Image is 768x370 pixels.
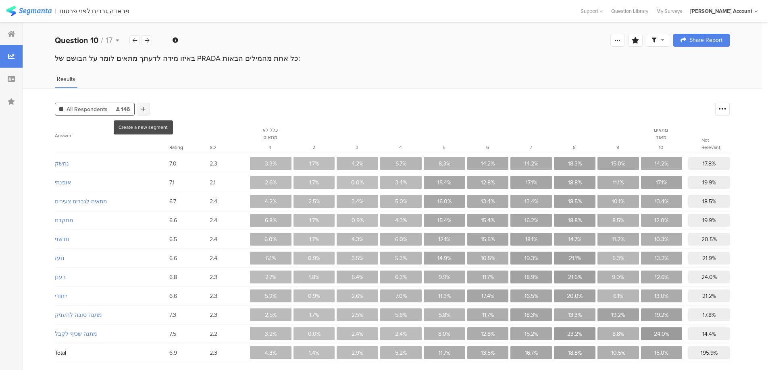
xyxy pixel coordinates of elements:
[568,311,582,319] span: 13.3%
[169,197,210,206] span: 6.7
[55,273,159,281] span: רענן
[309,216,319,225] span: 1.7%
[437,178,451,187] span: 15.4%
[266,254,276,263] span: 6.1%
[568,178,582,187] span: 18.8%
[265,330,277,338] span: 3.2%
[55,292,159,300] span: ייחודי
[265,349,277,357] span: 4.3%
[210,216,250,225] span: 2.4
[395,216,407,225] span: 4.3%
[169,311,210,319] span: 7.3
[655,254,668,263] span: 13.2%
[654,349,668,357] span: 15.0%
[439,273,450,281] span: 9.9%
[309,349,319,357] span: 1.4%
[568,349,582,357] span: 18.8%
[524,330,538,338] span: 15.2%
[481,292,494,300] span: 17.4%
[525,235,537,244] span: 18.1%
[481,330,495,338] span: 12.8%
[525,349,538,357] span: 16.7%
[395,178,407,187] span: 3.4%
[55,330,159,338] span: מתנה שכיף לקבל
[701,136,720,151] span: Not Relevant
[210,254,250,263] span: 2.4
[567,292,583,300] span: 20.0%
[169,144,183,151] span: Rating
[568,235,581,244] span: 14.7%
[524,254,538,263] span: 19.3%
[482,273,494,281] span: 11.7%
[481,216,495,225] span: 15.4%
[395,330,407,338] span: 2.4%
[438,235,450,244] span: 12.1%
[520,144,541,151] div: 7
[395,159,406,168] span: 6.7%
[304,144,324,151] div: 2
[309,178,319,187] span: 1.7%
[564,144,585,151] div: 8
[481,349,495,357] span: 13.5%
[264,235,277,244] span: 6.0%
[395,235,407,244] span: 6.0%
[438,292,451,300] span: 11.3%
[612,197,624,206] span: 10.1%
[690,7,752,15] div: [PERSON_NAME] Account
[395,273,407,281] span: 6.3%
[581,5,603,17] div: Support
[655,311,668,319] span: 19.2%
[351,178,364,187] span: 0.0%
[352,311,363,319] span: 2.5%
[352,235,363,244] span: 4.3%
[395,254,407,263] span: 5.3%
[55,53,730,64] div: באיזו מידה לדעתך מתאים לומר על הבושם של PRADA כל אחת מהמילים הבאות:
[481,178,495,187] span: 12.8%
[390,144,411,151] div: 4
[265,292,277,300] span: 5.2%
[702,330,716,338] span: 14.4%
[437,216,451,225] span: 15.4%
[611,159,625,168] span: 15.0%
[654,292,668,300] span: 13.0%
[702,254,716,263] span: 21.9%
[702,197,716,206] span: 18.5%
[169,216,210,225] span: 6.6
[57,75,75,83] span: Results
[651,126,671,141] div: מתאים מאוד
[55,216,159,225] span: מתקדם
[55,34,98,46] b: Question 10
[612,273,624,281] span: 9.0%
[481,254,495,263] span: 10.5%
[481,235,495,244] span: 15.5%
[210,159,250,168] span: 2.3
[309,159,319,168] span: 1.7%
[612,254,624,263] span: 5.3%
[701,349,718,357] span: 195.9%
[309,311,319,319] span: 1.7%
[347,144,367,151] div: 3
[655,273,668,281] span: 12.6%
[567,330,582,338] span: 23.2%
[568,197,582,206] span: 18.5%
[352,292,363,300] span: 2.6%
[654,330,669,338] span: 24.0%
[352,330,363,338] span: 2.4%
[654,235,668,244] span: 10.3%
[703,159,716,168] span: 17.8%
[702,178,716,187] span: 19.9%
[655,197,668,206] span: 13.4%
[169,254,210,263] span: 6.6
[524,159,538,168] span: 14.2%
[55,132,71,139] span: Answer
[437,254,451,263] span: 14.9%
[308,292,320,300] span: 0.9%
[612,216,624,225] span: 8.5%
[169,235,210,244] span: 6.5
[55,6,56,16] div: |
[652,7,686,15] a: My Surveys
[524,292,538,300] span: 16.5%
[613,292,623,300] span: 6.1%
[481,197,495,206] span: 13.4%
[611,349,625,357] span: 10.5%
